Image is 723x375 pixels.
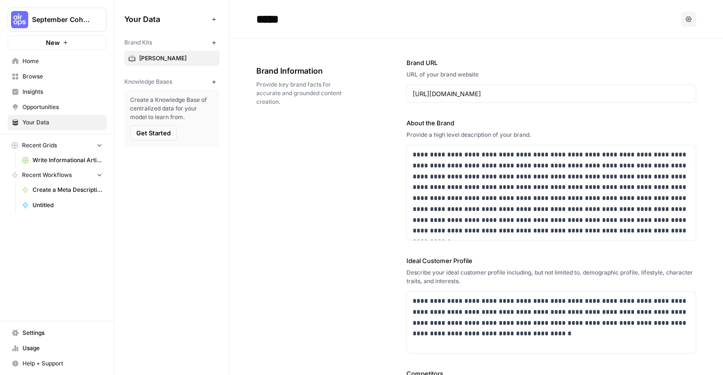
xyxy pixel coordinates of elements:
[256,80,353,106] span: Provide key brand facts for accurate and grounded content creation.
[8,356,107,371] button: Help + Support
[22,171,72,179] span: Recent Workflows
[130,96,214,121] span: Create a Knowledge Base of centralized data for your model to learn from.
[11,11,28,28] img: September Cohort Logo
[124,38,152,47] span: Brand Kits
[406,70,696,79] div: URL of your brand website
[413,89,690,99] input: www.sundaysoccer.com
[22,141,57,150] span: Recent Grids
[22,329,102,337] span: Settings
[8,99,107,115] a: Opportunities
[8,35,107,50] button: New
[22,103,102,111] span: Opportunities
[406,268,696,286] div: Describe your ideal customer profile including, but not limited to, demographic profile, lifestyl...
[124,51,219,66] a: [PERSON_NAME]
[8,69,107,84] a: Browse
[8,325,107,341] a: Settings
[8,84,107,99] a: Insights
[33,186,102,194] span: Create a Meta Description ([PERSON_NAME])
[22,88,102,96] span: Insights
[8,138,107,153] button: Recent Grids
[8,54,107,69] a: Home
[22,344,102,353] span: Usage
[18,198,107,213] a: Untitled
[139,54,215,63] span: [PERSON_NAME]
[22,359,102,368] span: Help + Support
[136,128,171,138] span: Get Started
[8,341,107,356] a: Usage
[8,168,107,182] button: Recent Workflows
[256,65,353,77] span: Brand Information
[32,15,90,24] span: September Cohort
[46,38,60,47] span: New
[22,118,102,127] span: Your Data
[8,8,107,32] button: Workspace: September Cohort
[406,256,696,265] label: Ideal Customer Profile
[18,182,107,198] a: Create a Meta Description ([PERSON_NAME])
[22,57,102,66] span: Home
[33,156,102,165] span: Write Informational Article
[33,201,102,210] span: Untitled
[22,72,102,81] span: Browse
[8,115,107,130] a: Your Data
[406,118,696,128] label: About the Brand
[406,58,696,67] label: Brand URL
[406,131,696,139] div: Provide a high level description of your brand.
[130,125,177,141] button: Get Started
[18,153,107,168] a: Write Informational Article
[124,77,172,86] span: Knowledge Bases
[124,13,208,25] span: Your Data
